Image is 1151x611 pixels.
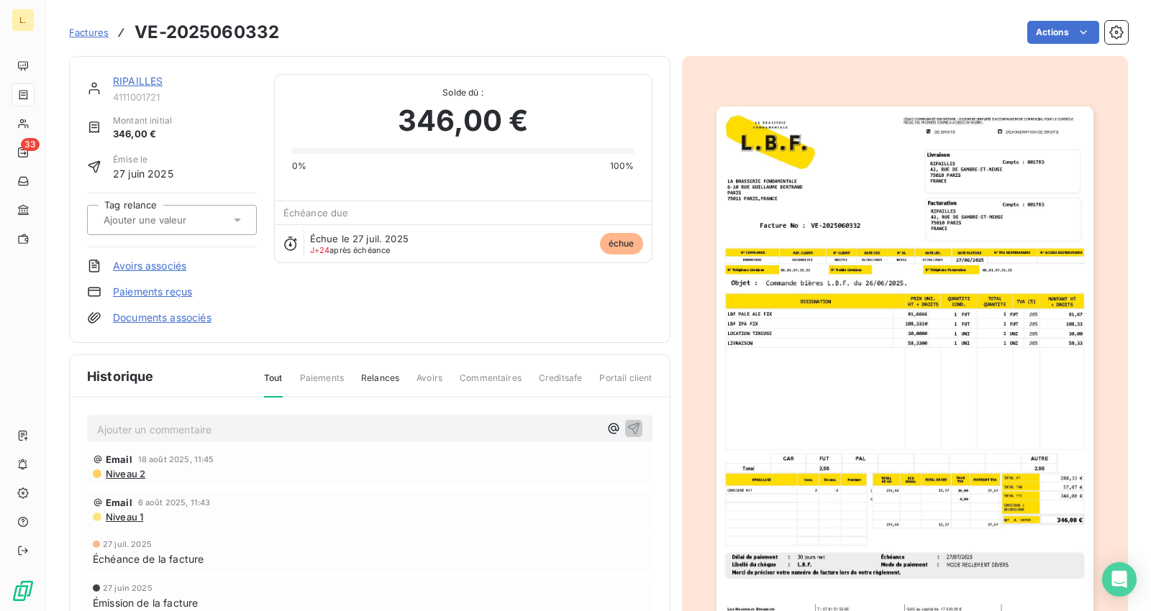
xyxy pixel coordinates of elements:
span: après échéance [310,246,391,254]
span: 27 juin 2025 [113,166,173,181]
span: échue [600,233,643,254]
div: Open Intercom Messenger [1102,562,1137,597]
h3: VE-2025060332 [135,19,279,45]
a: 33 [12,141,34,164]
span: 346,00 € [113,127,172,142]
span: 18 août 2025, 11:45 [138,455,214,464]
span: Émise le [113,153,173,166]
span: Échéance due [283,207,349,219]
a: Documents associés [113,311,211,325]
span: 0% [292,160,306,173]
span: Relances [361,372,399,396]
span: Émission de la facture [93,595,198,610]
span: Email [106,497,132,508]
span: Email [106,454,132,465]
a: Paiements reçus [113,285,192,299]
span: Montant initial [113,114,172,127]
span: Historique [87,367,154,386]
span: 100% [610,160,634,173]
span: 27 juil. 2025 [103,540,152,548]
a: Avoirs associés [113,259,186,273]
span: Échue le 27 juil. 2025 [310,233,409,244]
span: 27 juin 2025 [103,584,153,592]
span: Creditsafe [539,372,583,396]
span: 4111001721 [113,91,257,103]
span: 6 août 2025, 11:43 [138,498,211,507]
img: Logo LeanPay [12,579,35,602]
span: Portail client [599,372,652,396]
a: Factures [69,25,109,40]
span: 346,00 € [398,99,528,142]
span: Avoirs [417,372,442,396]
span: J+24 [310,245,330,255]
div: L. [12,9,35,32]
span: Factures [69,27,109,38]
span: Paiements [300,372,344,396]
span: Niveau 2 [104,468,145,479]
span: 33 [21,138,40,151]
button: Actions [1027,21,1099,44]
a: RIPAILLES [113,75,163,87]
input: Ajouter une valeur [102,213,247,226]
span: Commentaires [460,372,522,396]
span: Niveau 1 [104,511,143,523]
span: Tout [264,372,283,398]
span: Solde dû : [292,86,634,99]
span: Échéance de la facture [93,551,204,566]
